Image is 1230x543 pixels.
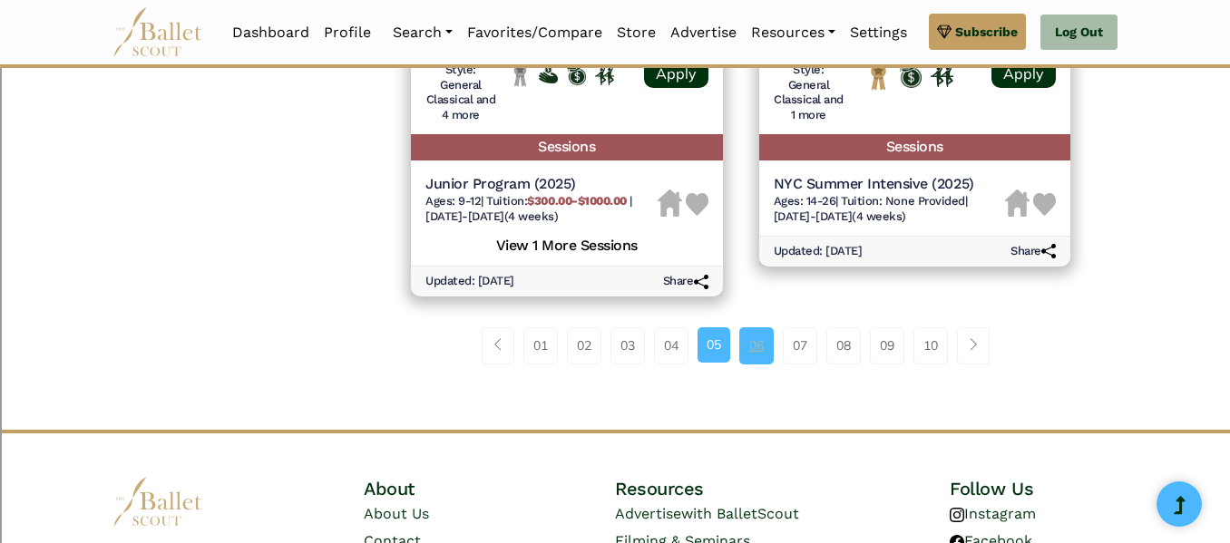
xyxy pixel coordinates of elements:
div: Sort New > Old [7,24,1223,40]
a: 06 [739,327,774,364]
a: Dashboard [225,14,317,52]
img: gem.svg [937,22,952,42]
a: Favorites/Compare [460,14,610,52]
div: Sort A > Z [7,7,1223,24]
div: Options [7,73,1223,89]
a: Subscribe [929,14,1026,50]
div: Sign out [7,89,1223,105]
a: Profile [317,14,378,52]
span: Subscribe [955,22,1018,42]
a: 05 [698,327,730,362]
a: Log Out [1040,15,1118,51]
div: Move To ... [7,40,1223,56]
a: Advertise [663,14,744,52]
a: Resources [744,14,843,52]
div: Move To ... [7,121,1223,138]
a: Store [610,14,663,52]
a: Settings [843,14,914,52]
div: Delete [7,56,1223,73]
nav: Page navigation example [482,327,1000,364]
div: Rename [7,105,1223,121]
a: Search [386,14,460,52]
